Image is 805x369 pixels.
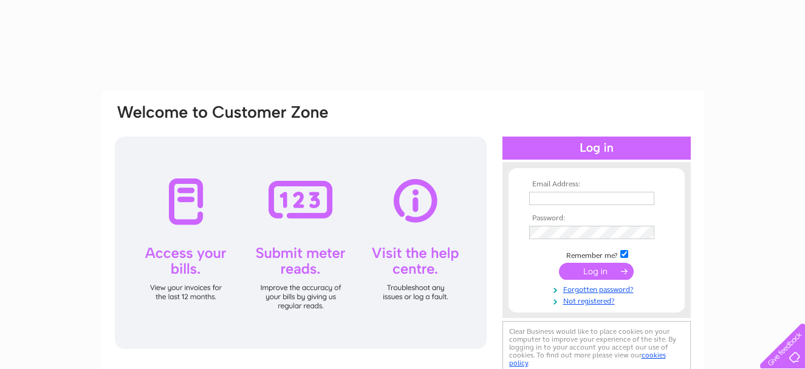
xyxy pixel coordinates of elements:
[529,294,667,306] a: Not registered?
[509,351,666,367] a: cookies policy
[526,248,667,260] td: Remember me?
[529,283,667,294] a: Forgotten password?
[526,180,667,189] th: Email Address:
[559,263,634,280] input: Submit
[526,214,667,223] th: Password:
